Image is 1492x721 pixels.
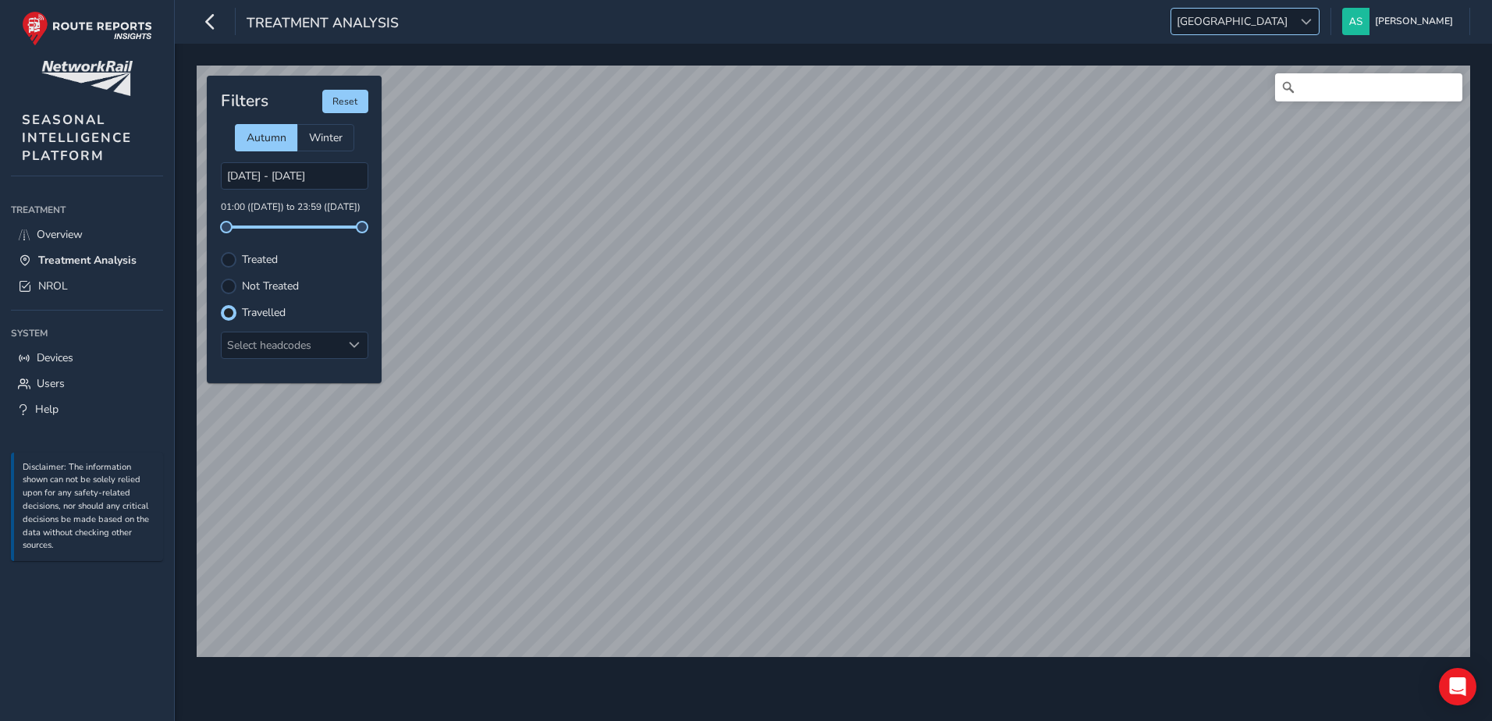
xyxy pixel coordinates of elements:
img: customer logo [41,61,133,96]
div: Autumn [235,124,297,151]
div: Treatment [11,198,163,222]
label: Not Treated [242,281,299,292]
span: Winter [309,130,343,145]
canvas: Map [197,66,1470,657]
a: Devices [11,345,163,371]
span: NROL [38,279,68,293]
span: Treatment Analysis [38,253,137,268]
img: diamond-layout [1342,8,1369,35]
span: Users [37,376,65,391]
span: Devices [37,350,73,365]
label: Treated [242,254,278,265]
p: 01:00 ([DATE]) to 23:59 ([DATE]) [221,201,368,215]
span: SEASONAL INTELLIGENCE PLATFORM [22,111,132,165]
a: Help [11,396,163,422]
a: Overview [11,222,163,247]
span: [GEOGRAPHIC_DATA] [1171,9,1293,34]
span: [PERSON_NAME] [1375,8,1453,35]
a: NROL [11,273,163,299]
input: Search [1275,73,1462,101]
button: Reset [322,90,368,113]
div: System [11,321,163,345]
span: Help [35,402,59,417]
a: Users [11,371,163,396]
button: [PERSON_NAME] [1342,8,1458,35]
h4: Filters [221,91,268,111]
span: Overview [37,227,83,242]
img: rr logo [22,11,152,46]
p: Disclaimer: The information shown can not be solely relied upon for any safety-related decisions,... [23,461,155,553]
span: Treatment Analysis [247,13,399,35]
div: Winter [297,124,354,151]
span: Autumn [247,130,286,145]
label: Travelled [242,307,286,318]
div: Select headcodes [222,332,342,358]
a: Treatment Analysis [11,247,163,273]
div: Open Intercom Messenger [1439,668,1476,705]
